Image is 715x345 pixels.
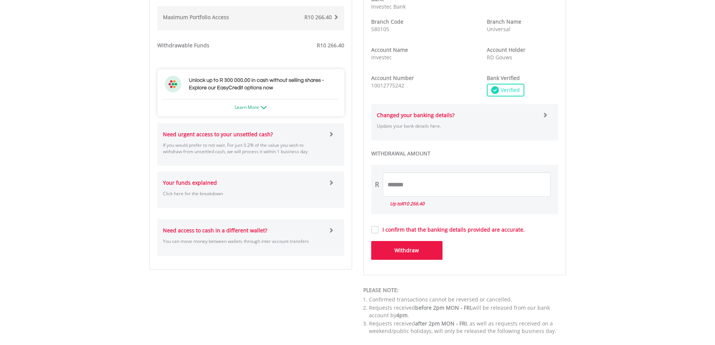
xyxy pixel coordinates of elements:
div: PLEASE NOTE: [363,286,566,294]
li: Requests received will be released from our bank account by . [369,304,566,319]
strong: Need urgent access to your unsettled cash? [163,131,273,138]
strong: Need access to cash in a different wallet? [163,227,267,234]
span: after 2pm MON - FRI [415,320,467,327]
i: Up to [390,200,424,207]
span: before 2pm MON - FRI, [415,304,473,311]
strong: Your funds explained [163,179,217,186]
strong: Bank Verified [487,74,520,81]
strong: Maximum Portfolio Access [163,14,229,21]
p: Click here for the breakdown [163,190,323,197]
span: 4pm [396,312,408,319]
label: WITHDRAWAL AMOUNT [371,150,558,157]
span: Verified [499,86,520,94]
img: ec-arrow-down.png [261,106,267,109]
a: Need access to cash in a different wallet? You can move money between wallets through inter accou... [163,219,339,256]
p: If you would prefer to not wait. For just 0.2% of the value you wish to withdraw from unsettled c... [163,142,323,155]
span: Investec Bank [371,3,406,10]
span: 580105 [371,26,389,33]
strong: Account Holder [487,46,525,53]
img: ec-flower.svg [165,76,181,92]
strong: Changed your banking details? [377,111,455,119]
li: Requests received , as well as requests received on a weekend/public holidays, will only be relea... [369,320,566,335]
span: Universal [487,26,510,33]
span: Investec [371,54,392,61]
span: R10 266.40 [304,14,332,21]
h3: Unlock up to R 300 000.00 in cash without selling shares - Explore our EasyCredit options now [189,77,337,92]
li: Confirmed transactions cannot be reversed or cancelled. [369,296,566,303]
button: Withdraw [371,241,443,260]
strong: Branch Code [371,18,403,25]
p: You can move money between wallets through inter account transfers [163,238,323,244]
span: R10 266.40 [401,200,424,207]
strong: Branch Name [487,18,521,25]
span: R10 266.40 [317,42,344,49]
strong: Account Name [371,46,408,53]
a: Learn More [235,104,267,110]
strong: Withdrawable Funds [157,42,209,49]
span: 10012775242 [371,82,404,89]
strong: Account Number [371,74,414,81]
div: R [375,180,379,190]
span: RD Gouws [487,54,512,61]
p: Update your bank details here. [377,123,537,129]
label: I confirm that the banking details provided are accurate. [379,226,525,234]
